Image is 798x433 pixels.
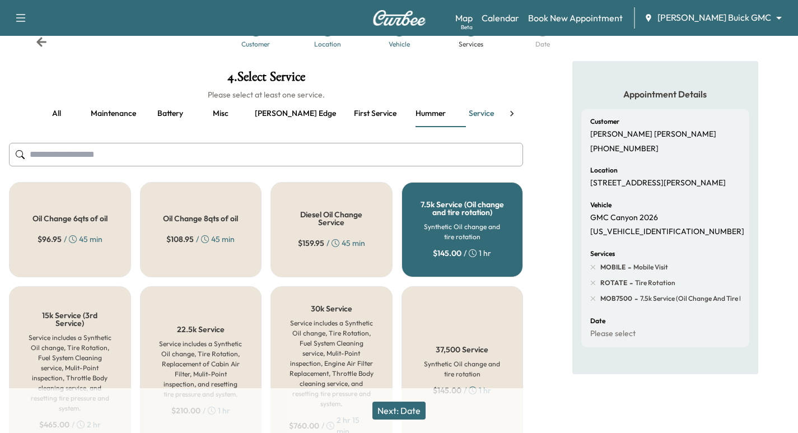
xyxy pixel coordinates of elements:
div: Back [36,36,47,48]
h6: Synthetic Oil change and tire rotation [420,359,505,379]
a: Calendar [482,11,519,25]
h5: 30k Service [311,305,352,313]
img: Curbee Logo [372,10,426,26]
span: $ 96.95 [38,234,62,245]
a: MapBeta [455,11,473,25]
h6: Vehicle [590,202,612,208]
h6: Services [590,250,615,257]
button: [PERSON_NAME] edge [246,100,345,127]
span: Mobile Visit [631,263,668,272]
span: MOB7500 [600,294,632,303]
span: $ 159.95 [298,238,324,249]
span: ROTATE [600,278,627,287]
span: Tire rotation [633,278,675,287]
p: [STREET_ADDRESS][PERSON_NAME] [590,178,726,188]
div: Customer [241,41,270,48]
div: / 1 hr [433,385,491,396]
div: Location [314,41,341,48]
span: - [632,293,638,304]
p: Please select [590,329,636,339]
h5: 37,500 Service [436,346,488,353]
h6: Service includes a Synthetic Oil change, Tire Rotation, Fuel System Cleaning service, Mulit-Point... [289,318,374,409]
h6: Please select at least one service. [9,89,523,100]
span: 7.5k Service (Oil change and tire rotation) [638,294,769,303]
span: - [627,277,633,288]
button: First service [345,100,405,127]
span: $ 145.00 [433,248,461,259]
div: basic tabs example [31,100,501,127]
h5: Appointment Details [581,88,749,100]
h5: 22.5k Service [177,325,225,333]
div: / 45 min [38,234,102,245]
button: all [31,100,82,127]
div: / 45 min [298,238,365,249]
button: Battery [145,100,195,127]
span: $ 145.00 [433,385,461,396]
h5: 15k Service (3rd Service) [27,311,113,327]
button: Service [456,100,506,127]
h6: Service includes a Synthetic Oil change, Tire Rotation, Replacement of Cabin Air Filter, Mulit-Po... [158,339,244,399]
p: [US_VEHICLE_IDENTIFICATION_NUMBER] [590,227,744,237]
div: / 45 min [166,234,235,245]
button: Maintenance [82,100,145,127]
h6: Location [590,167,618,174]
p: [PERSON_NAME] [PERSON_NAME] [590,129,716,139]
div: Services [459,41,483,48]
h6: Customer [590,118,619,125]
span: - [626,262,631,273]
span: $ 108.95 [166,234,194,245]
div: Vehicle [389,41,410,48]
h5: Oil Change 8qts of oil [163,215,238,222]
p: [PHONE_NUMBER] [590,144,659,154]
div: Date [535,41,550,48]
div: Beta [461,23,473,31]
button: Hummer [405,100,456,127]
h6: Date [590,318,605,324]
button: Next: Date [372,402,426,420]
h6: Service includes a Synthetic Oil change, Tire Rotation, Fuel System Cleaning service, Mulit-Point... [27,333,113,413]
a: Book New Appointment [528,11,623,25]
h5: Diesel Oil Change Service [289,211,374,226]
h5: Oil Change 6qts of oil [32,215,108,222]
button: Misc [195,100,246,127]
h6: Synthetic Oil change and tire rotation [420,222,505,242]
div: / 1 hr [433,248,491,259]
span: [PERSON_NAME] Buick GMC [657,11,771,24]
h5: 7.5k Service (Oil change and tire rotation) [420,201,505,216]
h1: 4 . Select Service [9,70,523,89]
p: GMC Canyon 2026 [590,213,658,223]
span: MOBILE [600,263,626,272]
